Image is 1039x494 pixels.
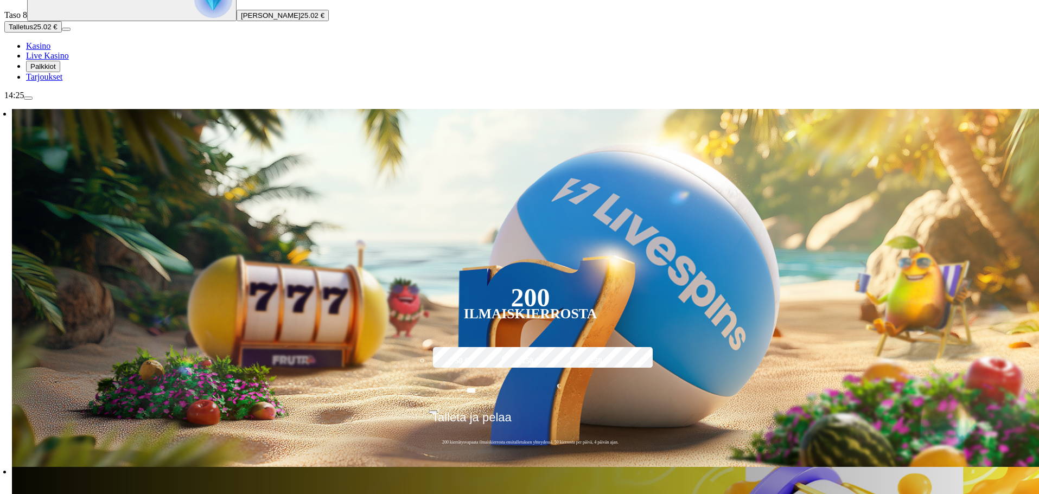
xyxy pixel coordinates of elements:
[429,439,632,445] span: 200 kierrätysvapaata ilmaiskierrosta ensitalletuksen yhteydessä. 50 kierrosta per päivä, 4 päivän...
[568,345,630,377] label: 250 €
[26,72,62,81] a: gift-inverted iconTarjoukset
[4,10,27,20] span: Taso 8
[26,72,62,81] span: Tarjoukset
[62,28,71,31] button: menu
[9,23,33,31] span: Talletus
[430,345,493,377] label: 50 €
[26,51,69,60] span: Live Kasino
[557,381,560,392] span: €
[30,62,56,70] span: Palkkiot
[33,23,57,31] span: 25.02 €
[26,41,50,50] a: diamond iconKasino
[437,407,441,413] span: €
[26,61,60,72] button: reward iconPalkkiot
[241,11,301,20] span: [PERSON_NAME]
[499,345,562,377] label: 150 €
[429,410,632,433] button: Talleta ja pelaa
[464,307,597,320] div: Ilmaiskierrosta
[237,10,329,21] button: [PERSON_NAME]25.02 €
[26,51,69,60] a: poker-chip iconLive Kasino
[432,410,512,432] span: Talleta ja pelaa
[26,41,50,50] span: Kasino
[511,291,550,304] div: 200
[4,91,24,100] span: 14:25
[24,97,33,100] button: menu
[4,21,62,33] button: Talletusplus icon25.02 €
[301,11,324,20] span: 25.02 €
